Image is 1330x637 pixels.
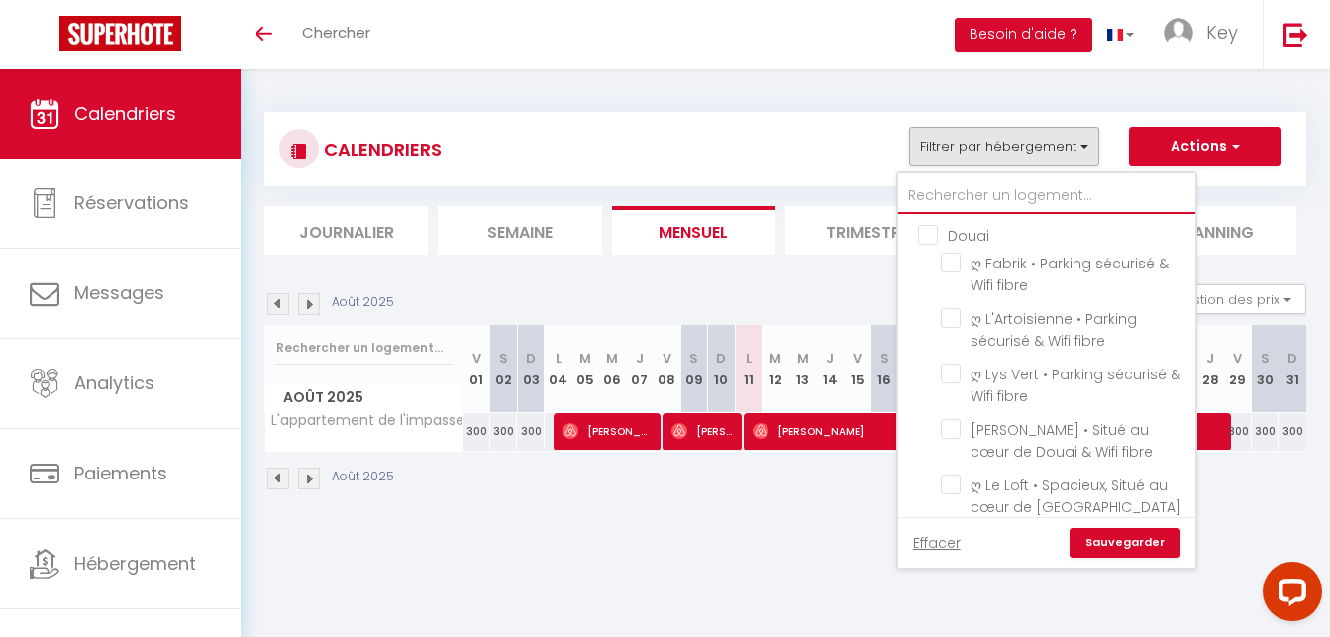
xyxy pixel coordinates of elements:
abbr: D [526,349,536,368]
abbr: D [716,349,726,368]
th: 05 [571,325,598,413]
li: Semaine [438,206,601,255]
span: L'appartement de l'impasse [268,413,464,428]
span: [PERSON_NAME] • Situé au cœur de Douai & Wifi fibre [971,420,1153,462]
abbr: M [769,349,781,368]
abbr: J [636,349,644,368]
span: Key [1206,20,1238,45]
abbr: S [880,349,889,368]
th: 29 [1224,325,1251,413]
div: 300 [1279,413,1306,450]
img: Super Booking [59,16,181,51]
abbr: J [826,349,834,368]
li: Planning [1133,206,1296,255]
p: Août 2025 [332,293,394,312]
abbr: L [556,349,562,368]
th: 06 [599,325,626,413]
span: [PERSON_NAME] [563,412,652,450]
th: 08 [654,325,680,413]
button: Gestion des prix [1159,284,1306,314]
a: Effacer [913,532,961,554]
abbr: V [663,349,671,368]
abbr: V [1233,349,1242,368]
abbr: S [689,349,698,368]
span: Réservations [74,190,189,215]
img: ... [1164,18,1193,48]
span: ღ Fabrik • Parking sécurisé & Wifi fibre [971,254,1169,295]
abbr: V [472,349,481,368]
th: 04 [545,325,571,413]
li: Mensuel [612,206,775,255]
div: Filtrer par hébergement [896,171,1197,570]
button: Besoin d'aide ? [955,18,1092,52]
th: 30 [1252,325,1279,413]
abbr: V [853,349,862,368]
p: Août 2025 [332,468,394,486]
span: Calendriers [74,101,176,126]
th: 13 [789,325,816,413]
th: 28 [1197,325,1224,413]
span: Messages [74,280,164,305]
span: Paiements [74,461,167,485]
abbr: M [797,349,809,368]
th: 03 [517,325,544,413]
img: logout [1283,22,1308,47]
th: 10 [708,325,735,413]
th: 14 [816,325,843,413]
span: [PERSON_NAME] [671,412,734,450]
div: 300 [1252,413,1279,450]
span: [PERSON_NAME] [753,412,895,450]
abbr: J [1206,349,1214,368]
div: 300 [463,413,490,450]
span: Analytics [74,371,154,395]
iframe: LiveChat chat widget [1247,554,1330,637]
li: Trimestre [785,206,949,255]
input: Rechercher un logement... [898,178,1195,214]
th: 07 [626,325,653,413]
button: Actions [1129,127,1281,166]
span: Hébergement [74,551,196,576]
a: Sauvegarder [1070,528,1180,558]
th: 31 [1279,325,1306,413]
abbr: M [606,349,618,368]
abbr: S [1261,349,1270,368]
th: 12 [762,325,788,413]
li: Journalier [264,206,428,255]
h3: CALENDRIERS [319,127,442,171]
th: 09 [680,325,707,413]
span: ღ L'Artoisienne • Parking sécurisé & Wifi fibre [971,309,1137,351]
div: 300 [1224,413,1251,450]
abbr: D [1287,349,1297,368]
button: Filtrer par hébergement [909,127,1099,166]
th: 01 [463,325,490,413]
input: Rechercher un logement... [276,330,452,366]
abbr: M [579,349,591,368]
span: ღ Le Loft • Spacieux, Situé au cœur de [GEOGRAPHIC_DATA] [971,476,1181,517]
div: 300 [490,413,517,450]
th: 16 [870,325,897,413]
abbr: L [746,349,752,368]
th: 15 [844,325,870,413]
span: Août 2025 [265,383,462,412]
th: 11 [735,325,762,413]
span: Chercher [302,22,370,43]
abbr: S [499,349,508,368]
th: 02 [490,325,517,413]
span: ღ Lys Vert • Parking sécurisé & Wifi fibre [971,365,1180,406]
div: 300 [517,413,544,450]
